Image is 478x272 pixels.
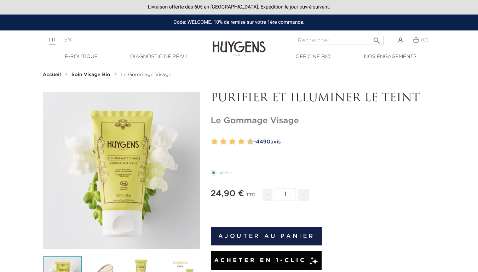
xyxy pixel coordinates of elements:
[421,38,428,42] span: (0)
[294,36,384,45] input: Rechercher
[211,227,322,245] button: Ajouter au panier
[213,30,266,57] img: Huygens
[43,72,63,78] a: Accueil
[211,189,244,198] span: 24,90 €
[45,36,194,44] div: |
[275,188,296,201] input: Quantité
[236,137,239,147] label: 7
[71,72,110,77] strong: Soin Visage Bio
[246,187,255,206] div: TTC
[123,53,194,61] a: Diagnostic de peau
[221,137,227,147] label: 4
[219,137,221,147] label: 3
[246,137,248,147] label: 9
[49,38,56,45] a: FR
[298,189,309,201] span: +
[211,170,240,176] label: 50ml
[228,137,230,147] label: 5
[256,139,270,144] span: 4490
[252,137,436,147] a: -4490avis
[211,92,436,105] p: PURIFIER ET ILLUMINER LE TEINT
[248,137,254,147] label: 10
[355,53,426,61] a: Nos engagements
[231,137,236,147] label: 6
[213,137,218,147] label: 2
[64,38,71,42] a: EN
[46,53,117,61] a: E-Boutique
[278,53,349,61] a: Officine Bio
[240,137,245,147] label: 8
[43,72,61,77] strong: Accueil
[71,72,112,78] a: Soin Visage Bio
[373,34,381,43] i: 
[370,34,383,43] button: 
[211,116,436,126] h1: Le Gommage Visage
[210,137,212,147] label: 1
[263,189,272,201] span: -
[121,72,171,78] a: Le Gommage Visage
